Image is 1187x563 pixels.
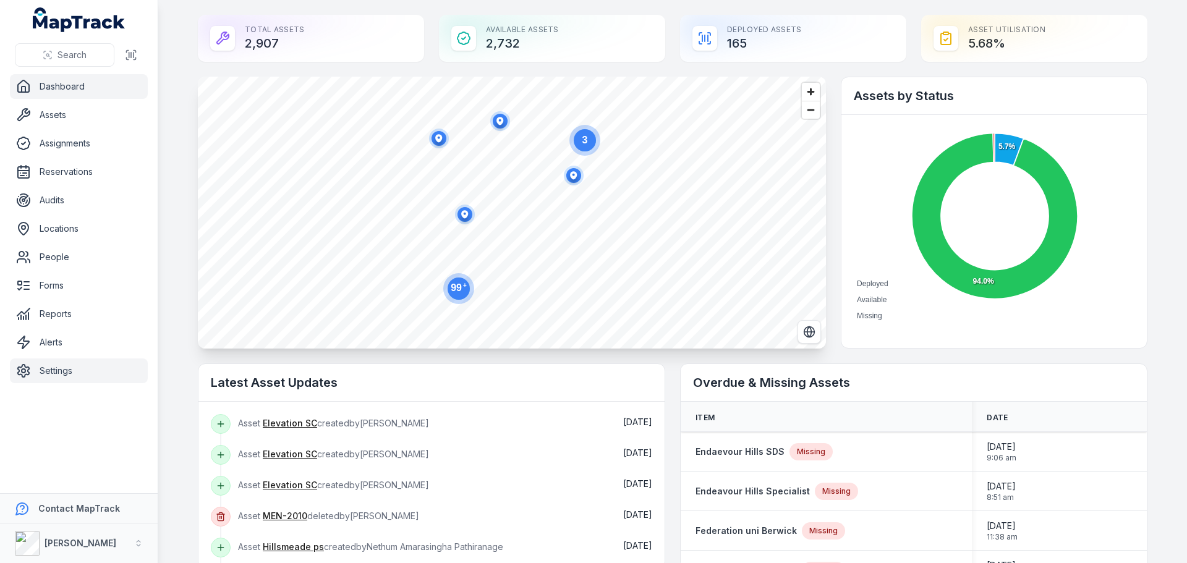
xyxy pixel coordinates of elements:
[802,522,845,540] div: Missing
[987,493,1016,502] span: 8:51 am
[857,279,888,288] span: Deployed
[45,538,116,548] strong: [PERSON_NAME]
[987,413,1008,423] span: Date
[696,525,797,537] a: Federation uni Berwick
[238,418,429,428] span: Asset created by [PERSON_NAME]
[623,540,652,551] span: [DATE]
[57,49,87,61] span: Search
[10,330,148,355] a: Alerts
[987,520,1018,542] time: 7/22/2025, 11:38:59 AM
[238,510,419,521] span: Asset deleted by [PERSON_NAME]
[987,520,1018,532] span: [DATE]
[263,541,324,553] a: Hillsmeade ps
[987,532,1018,542] span: 11:38 am
[198,77,826,349] canvas: Map
[10,273,148,298] a: Forms
[463,282,467,289] tspan: +
[815,483,858,500] div: Missing
[696,485,810,497] a: Endeavour Hills Specialist
[623,417,652,427] span: [DATE]
[857,295,887,304] span: Available
[15,43,114,67] button: Search
[987,453,1016,463] span: 9:06 am
[10,131,148,156] a: Assignments
[451,282,467,293] text: 99
[582,135,588,145] text: 3
[238,541,503,552] span: Asset created by Nethum Amarasingha Pathiranage
[623,447,652,458] time: 8/13/2025, 1:46:29 PM
[211,374,652,391] h2: Latest Asset Updates
[623,447,652,458] span: [DATE]
[623,540,652,551] time: 8/13/2025, 10:09:31 AM
[987,441,1016,453] span: [DATE]
[263,510,307,522] a: MEN-2010
[623,509,652,520] time: 8/13/2025, 10:29:27 AM
[10,358,148,383] a: Settings
[238,480,429,490] span: Asset created by [PERSON_NAME]
[987,480,1016,502] time: 8/1/2025, 8:51:18 AM
[263,417,317,430] a: Elevation SC
[623,478,652,489] span: [DATE]
[798,320,821,344] button: Switch to Satellite View
[987,480,1016,493] span: [DATE]
[789,443,833,460] div: Missing
[10,216,148,241] a: Locations
[10,103,148,127] a: Assets
[623,417,652,427] time: 8/13/2025, 2:03:38 PM
[238,449,429,459] span: Asset created by [PERSON_NAME]
[10,159,148,184] a: Reservations
[623,478,652,489] time: 8/13/2025, 1:22:25 PM
[696,413,715,423] span: Item
[696,446,785,458] a: Endaevour Hills SDS
[857,311,882,320] span: Missing
[10,74,148,99] a: Dashboard
[10,302,148,326] a: Reports
[802,101,820,119] button: Zoom out
[10,245,148,269] a: People
[854,87,1134,104] h2: Assets by Status
[33,7,126,32] a: MapTrack
[263,448,317,460] a: Elevation SC
[693,374,1134,391] h2: Overdue & Missing Assets
[802,83,820,101] button: Zoom in
[623,509,652,520] span: [DATE]
[987,441,1016,463] time: 8/1/2025, 9:06:46 AM
[10,188,148,213] a: Audits
[38,503,120,514] strong: Contact MapTrack
[263,479,317,491] a: Elevation SC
